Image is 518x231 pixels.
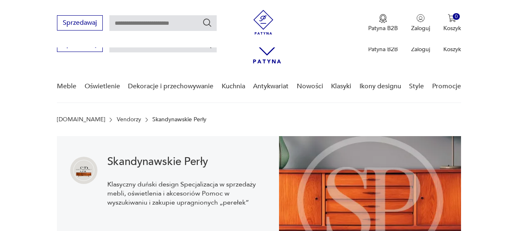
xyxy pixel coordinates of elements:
[411,24,430,32] p: Zaloguj
[222,71,245,102] a: Kuchnia
[128,71,213,102] a: Dekoracje i przechowywanie
[57,116,105,123] a: [DOMAIN_NAME]
[443,14,461,32] button: 0Koszyk
[368,14,398,32] a: Ikona medaluPatyna B2B
[70,157,97,184] img: Skandynawskie Perły
[448,14,456,22] img: Ikona koszyka
[379,14,387,23] img: Ikona medalu
[368,24,398,32] p: Patyna B2B
[368,14,398,32] button: Patyna B2B
[57,42,103,48] a: Sprzedawaj
[411,14,430,32] button: Zaloguj
[107,180,266,207] p: Klasyczny duński design Specjalizacja w sprzedaży mebli, oświetlenia i akcesoriów Pomoc w wyszuki...
[411,45,430,53] p: Zaloguj
[453,13,460,20] div: 0
[360,71,401,102] a: Ikony designu
[57,15,103,31] button: Sprzedawaj
[152,116,206,123] p: Skandynawskie Perły
[297,71,323,102] a: Nowości
[331,71,351,102] a: Klasyki
[57,71,76,102] a: Meble
[368,45,398,53] p: Patyna B2B
[117,116,141,123] a: Vendorzy
[57,21,103,26] a: Sprzedawaj
[409,71,424,102] a: Style
[107,157,266,167] h1: Skandynawskie Perły
[251,10,276,35] img: Patyna - sklep z meblami i dekoracjami vintage
[416,14,425,22] img: Ikonka użytkownika
[85,71,120,102] a: Oświetlenie
[432,71,461,102] a: Promocje
[202,18,212,28] button: Szukaj
[443,45,461,53] p: Koszyk
[253,71,289,102] a: Antykwariat
[443,24,461,32] p: Koszyk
